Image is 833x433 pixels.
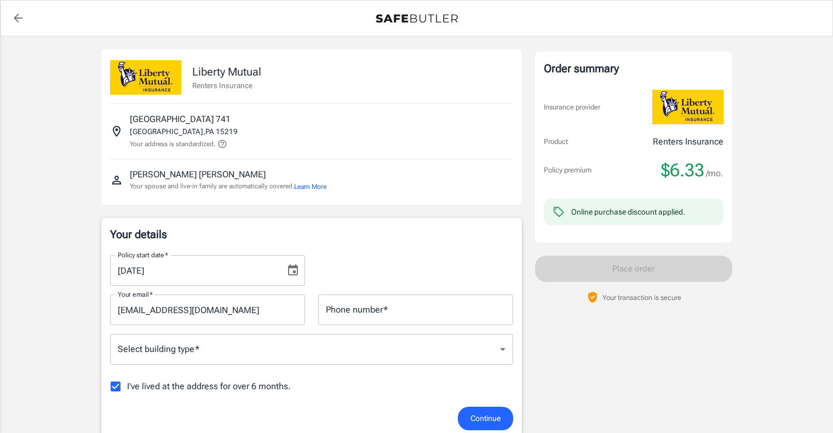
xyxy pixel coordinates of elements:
[661,159,704,181] span: $6.33
[130,113,231,126] p: [GEOGRAPHIC_DATA] 741
[118,290,153,299] label: Your email
[110,295,305,325] input: Enter email
[544,102,600,113] p: Insurance provider
[376,14,458,23] img: Back to quotes
[282,259,304,281] button: Choose date, selected date is Sep 4, 2025
[130,168,266,181] p: [PERSON_NAME] [PERSON_NAME]
[294,182,326,192] button: Learn More
[571,206,685,217] div: Online purchase discount applied.
[110,255,278,286] input: MM/DD/YYYY
[192,63,261,80] p: Liberty Mutual
[544,136,568,147] p: Product
[7,7,29,29] a: back to quotes
[544,165,591,176] p: Policy premium
[110,125,123,138] svg: Insured address
[544,60,723,77] div: Order summary
[110,174,123,187] svg: Insured person
[130,126,238,137] p: [GEOGRAPHIC_DATA] , PA 15219
[458,407,513,430] button: Continue
[318,295,513,325] input: Enter number
[192,80,261,91] p: Renters Insurance
[652,90,723,124] img: Liberty Mutual
[110,60,181,95] img: Liberty Mutual
[470,412,501,425] span: Continue
[653,135,723,148] p: Renters Insurance
[130,139,215,149] p: Your address is standardized.
[602,292,681,303] p: Your transaction is secure
[130,181,326,192] p: Your spouse and live-in family are automatically covered.
[118,250,168,259] label: Policy start date
[110,227,513,242] p: Your details
[706,166,723,181] span: /mo.
[127,380,291,393] span: I've lived at the address for over 6 months.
